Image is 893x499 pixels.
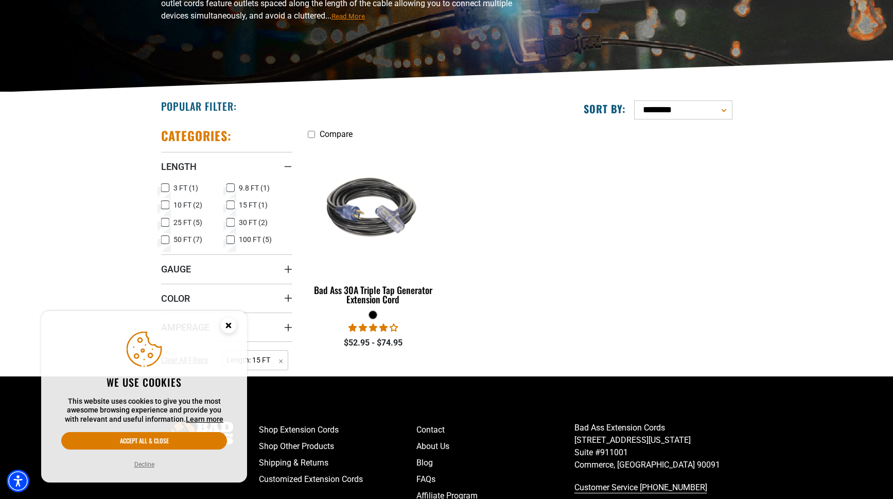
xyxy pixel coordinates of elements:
label: Sort by: [584,102,626,115]
a: black Bad Ass 30A Triple Tap Generator Extension Cord [308,144,439,310]
button: Decline [131,459,157,470]
span: 50 FT (7) [173,236,202,243]
button: Close this option [210,311,247,343]
h2: We use cookies [61,375,227,389]
span: Color [161,292,190,304]
button: Accept all & close [61,432,227,450]
span: 30 FT (2) [239,219,268,226]
h2: Categories: [161,128,232,144]
span: 100 FT (5) [239,236,272,243]
span: 15 FT (1) [239,201,268,209]
p: This website uses cookies to give you the most awesome browsing experience and provide you with r... [61,397,227,424]
summary: Length [161,152,292,181]
img: black [308,149,438,268]
span: Gauge [161,263,191,275]
a: Blog [416,455,574,471]
span: 3 FT (1) [173,184,198,192]
a: This website uses cookies to give you the most awesome browsing experience and provide you with r... [186,415,223,423]
a: call 833-674-1699 [574,479,732,496]
a: Contact [416,422,574,438]
p: Bad Ass Extension Cords [STREET_ADDRESS][US_STATE] Suite #911001 Commerce, [GEOGRAPHIC_DATA] 90091 [574,422,732,471]
a: FAQs [416,471,574,488]
a: Shop Other Products [259,438,417,455]
div: $52.95 - $74.95 [308,337,439,349]
span: 9.8 FT (1) [239,184,270,192]
a: Length: 15 FT [222,355,288,365]
span: Compare [320,129,353,139]
div: Accessibility Menu [7,470,29,492]
span: 4.00 stars [348,323,398,333]
a: About Us [416,438,574,455]
summary: Gauge [161,254,292,283]
span: Length [161,161,197,173]
a: Shop Extension Cords [259,422,417,438]
a: Customized Extension Cords [259,471,417,488]
span: Length: 15 FT [222,350,288,370]
aside: Cookie Consent [41,311,247,483]
summary: Color [161,284,292,313]
div: Bad Ass 30A Triple Tap Generator Extension Cord [308,285,439,304]
span: Read More [331,12,365,20]
span: 25 FT (5) [173,219,202,226]
h2: Popular Filter: [161,99,237,113]
span: 10 FT (2) [173,201,202,209]
a: Shipping & Returns [259,455,417,471]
